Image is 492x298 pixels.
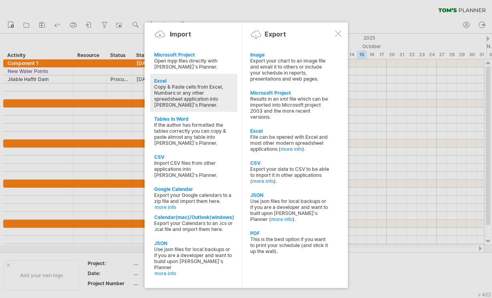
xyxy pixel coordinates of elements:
div: Microsoft Project [250,90,329,96]
a: more info [252,178,274,184]
div: Import [170,30,191,38]
a: more info [271,216,293,222]
div: If the author has formatted the tables correctly you can copy & paste almost any table into [PERS... [154,122,233,146]
div: Export your chart to an image file and email it to others or include your schedule in reports, pr... [250,58,329,82]
div: Image [250,52,329,58]
a: more info [155,270,234,276]
div: File can be opened with Excel and most other modern spreadsheet applications ( ). [250,134,329,152]
div: Excel [154,78,233,84]
div: Tables in Word [154,116,233,122]
div: Excel [250,128,329,134]
a: more info [281,146,302,152]
div: This is the best option if you want to print your schedule (and stick it up the wall). [250,236,329,254]
div: CSV [250,160,329,166]
div: Copy & Paste cells from Excel, Numbers or any other spreadsheet application into [PERSON_NAME]'s ... [154,84,233,108]
div: JSON [250,192,329,198]
div: PDF [250,230,329,236]
a: more info [155,204,234,210]
div: Export your data to CSV to be able to import it in other applications ( ). [250,166,329,184]
div: Use json files for local backups or if you are a developer and want to built upon [PERSON_NAME]'s... [250,198,329,222]
div: Export [265,30,286,38]
div: Results in an xml file which can be imported into Microsoft project 2003 and the more recent vers... [250,96,329,120]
